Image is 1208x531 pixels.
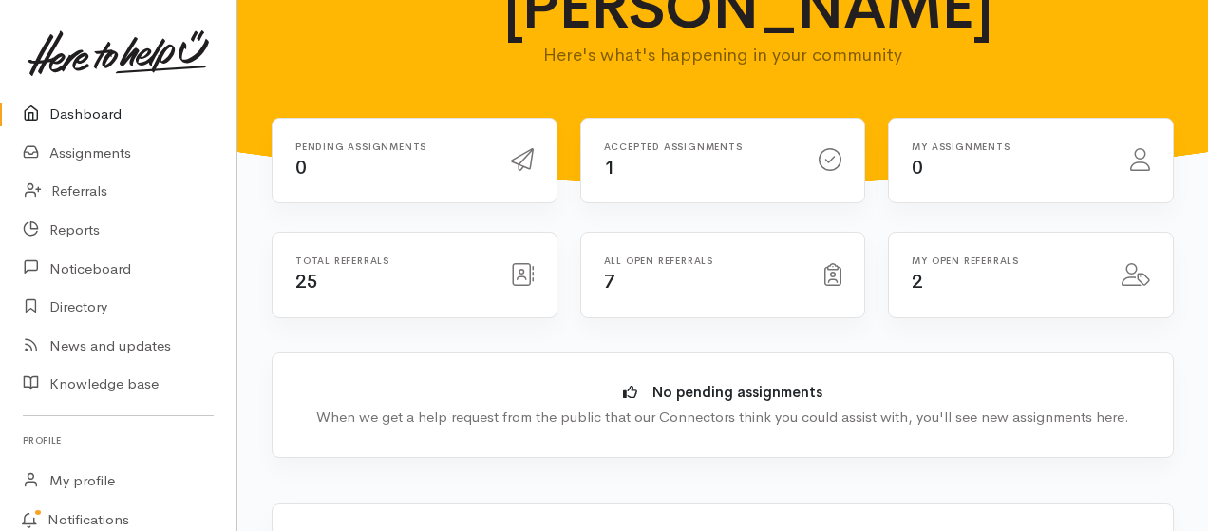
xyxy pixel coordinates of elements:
[503,42,943,68] p: Here's what's happening in your community
[23,427,214,453] h6: Profile
[604,142,797,152] h6: Accepted assignments
[295,142,488,152] h6: Pending assignments
[301,407,1144,428] div: When we get a help request from the public that our Connectors think you could assist with, you'l...
[295,156,307,180] span: 0
[295,270,317,294] span: 25
[912,256,1099,266] h6: My open referrals
[652,383,822,401] b: No pending assignments
[604,256,802,266] h6: All open referrals
[604,270,615,294] span: 7
[295,256,488,266] h6: Total referrals
[912,142,1107,152] h6: My assignments
[604,156,615,180] span: 1
[912,156,923,180] span: 0
[912,270,923,294] span: 2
